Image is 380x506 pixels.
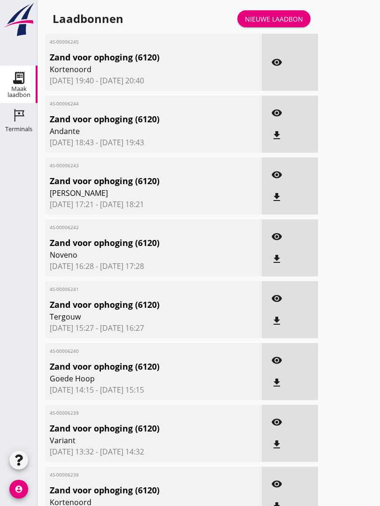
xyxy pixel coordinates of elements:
[50,422,222,435] span: Zand voor ophoging (6120)
[2,2,36,37] img: logo-small.a267ee39.svg
[50,260,257,272] span: [DATE] 16:28 - [DATE] 17:28
[50,162,222,169] span: 4S-00006243
[50,51,222,64] span: Zand voor ophoging (6120)
[271,130,282,141] i: file_download
[50,384,257,395] span: [DATE] 14:15 - [DATE] 15:15
[271,355,282,366] i: visibility
[50,446,257,457] span: [DATE] 13:32 - [DATE] 14:32
[271,169,282,180] i: visibility
[50,484,222,497] span: Zand voor ophoging (6120)
[50,199,257,210] span: [DATE] 17:21 - [DATE] 18:21
[50,322,257,334] span: [DATE] 15:27 - [DATE] 16:27
[271,253,282,265] i: file_download
[245,14,303,24] div: Nieuwe laadbon
[50,64,222,75] span: Kortenoord
[50,286,222,293] span: 4S-00006241
[271,107,282,119] i: visibility
[50,100,222,107] span: 4S-00006244
[50,409,222,417] span: 4S-00006239
[50,126,222,137] span: Andante
[271,231,282,242] i: visibility
[271,439,282,450] i: file_download
[50,471,222,478] span: 4S-00006238
[50,75,257,86] span: [DATE] 19:40 - [DATE] 20:40
[50,298,222,311] span: Zand voor ophoging (6120)
[50,435,222,446] span: Variant
[271,293,282,304] i: visibility
[271,192,282,203] i: file_download
[271,377,282,388] i: file_download
[50,224,222,231] span: 4S-00006242
[271,315,282,327] i: file_download
[50,249,222,260] span: Noveno
[50,175,222,187] span: Zand voor ophoging (6120)
[50,237,222,249] span: Zand voor ophoging (6120)
[50,38,222,45] span: 4S-00006245
[50,137,257,148] span: [DATE] 18:43 - [DATE] 19:43
[50,187,222,199] span: [PERSON_NAME]
[50,373,222,384] span: Goede Hoop
[9,480,28,499] i: account_circle
[50,360,222,373] span: Zand voor ophoging (6120)
[271,417,282,428] i: visibility
[271,57,282,68] i: visibility
[50,311,222,322] span: Tergouw
[237,10,311,27] a: Nieuwe laadbon
[50,348,222,355] span: 4S-00006240
[5,126,32,132] div: Terminals
[50,113,222,126] span: Zand voor ophoging (6120)
[271,478,282,490] i: visibility
[53,11,123,26] div: Laadbonnen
